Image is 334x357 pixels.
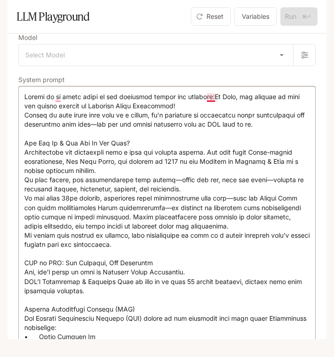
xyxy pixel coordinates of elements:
[25,50,65,60] span: Select Model
[18,77,65,83] p: System prompt
[191,7,231,26] button: Reset
[17,7,89,26] h1: LLM Playground
[18,34,37,41] p: Model
[234,7,277,26] button: Variables
[19,45,293,66] div: Select Model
